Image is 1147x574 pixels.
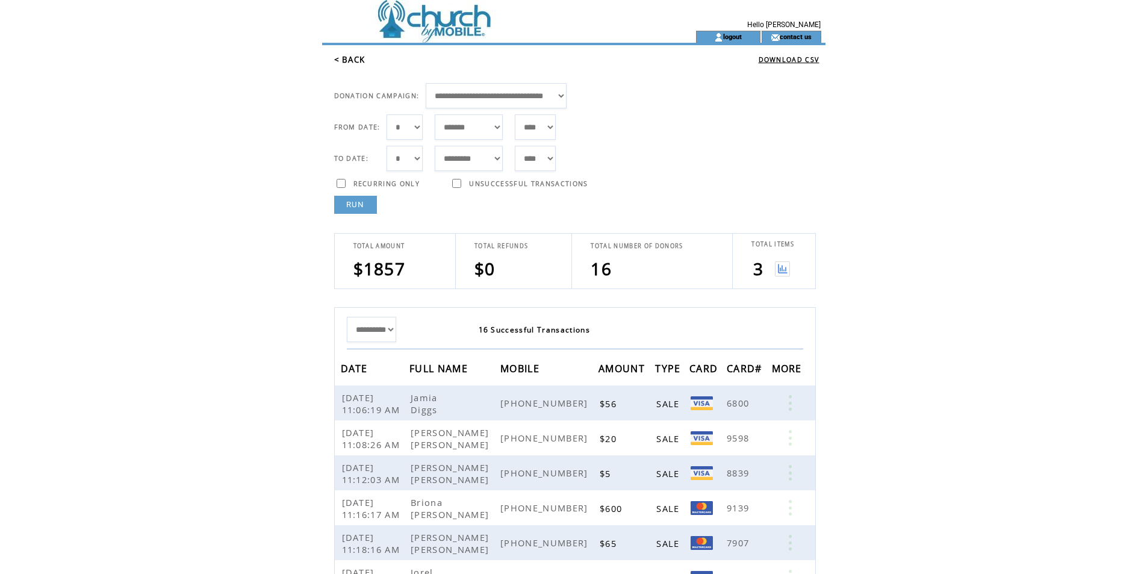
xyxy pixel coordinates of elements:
[751,240,794,248] span: TOTAL ITEMS
[772,359,805,381] span: MORE
[411,531,492,555] span: [PERSON_NAME] [PERSON_NAME]
[342,461,403,485] span: [DATE] 11:12:03 AM
[727,364,765,372] a: CARD#
[656,502,682,514] span: SALE
[727,467,752,479] span: 8839
[342,531,403,555] span: [DATE] 11:18:16 AM
[411,426,492,451] span: [PERSON_NAME] [PERSON_NAME]
[691,501,713,515] img: Mastercard
[342,426,403,451] span: [DATE] 11:08:26 AM
[411,461,492,485] span: [PERSON_NAME] [PERSON_NAME]
[689,359,721,381] span: CARD
[600,398,620,410] span: $56
[341,364,371,372] a: DATE
[600,537,620,549] span: $65
[656,432,682,445] span: SALE
[600,467,614,479] span: $5
[689,364,721,372] a: CARD
[656,398,682,410] span: SALE
[600,502,625,514] span: $600
[656,467,682,479] span: SALE
[655,359,683,381] span: TYPE
[747,20,821,29] span: Hello [PERSON_NAME]
[691,536,713,550] img: Mastercard
[334,54,365,65] a: < BACK
[600,432,620,445] span: $20
[727,397,752,409] span: 6800
[714,33,723,42] img: account_icon.gif
[759,55,819,64] a: DOWNLOAD CSV
[500,537,591,549] span: [PHONE_NUMBER]
[334,123,381,131] span: FROM DATE:
[691,396,713,410] img: Visa
[500,397,591,409] span: [PHONE_NUMBER]
[591,242,683,250] span: TOTAL NUMBER OF DONORS
[723,33,742,40] a: logout
[353,242,405,250] span: TOTAL AMOUNT
[753,257,763,280] span: 3
[474,257,496,280] span: $0
[334,154,369,163] span: TO DATE:
[411,392,441,416] span: Jamia Diggs
[353,179,420,188] span: RECURRING ONLY
[727,432,752,444] span: 9598
[500,467,591,479] span: [PHONE_NUMBER]
[500,502,591,514] span: [PHONE_NUMBER]
[655,364,683,372] a: TYPE
[727,502,752,514] span: 9139
[469,179,588,188] span: UNSUCCESSFUL TRANSACTIONS
[500,432,591,444] span: [PHONE_NUMBER]
[353,257,406,280] span: $1857
[691,466,713,480] img: Visa
[334,92,420,100] span: DONATION CAMPAIGN:
[598,359,648,381] span: AMOUNT
[409,364,471,372] a: FULL NAME
[775,261,790,276] img: View graph
[334,196,377,214] a: RUN
[409,359,471,381] span: FULL NAME
[691,431,713,445] img: Visa
[342,392,403,416] span: [DATE] 11:06:19 AM
[411,496,492,520] span: Briona [PERSON_NAME]
[656,537,682,549] span: SALE
[500,359,542,381] span: MOBILE
[598,364,648,372] a: AMOUNT
[474,242,528,250] span: TOTAL REFUNDS
[479,325,591,335] span: 16 Successful Transactions
[341,359,371,381] span: DATE
[771,33,780,42] img: contact_us_icon.gif
[727,537,752,549] span: 7907
[342,496,403,520] span: [DATE] 11:16:17 AM
[591,257,612,280] span: 16
[780,33,812,40] a: contact us
[727,359,765,381] span: CARD#
[500,364,542,372] a: MOBILE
